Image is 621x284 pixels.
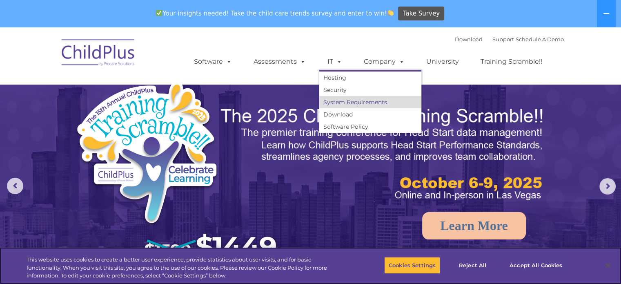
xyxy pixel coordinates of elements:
font: | [455,36,564,42]
a: Take Survey [398,7,444,21]
img: 👏 [387,10,394,16]
a: Security [319,84,421,96]
a: Download [319,108,421,121]
span: Your insights needed! Take the child care trends survey and enter to win! [153,5,397,21]
span: Last name [114,54,138,60]
button: Reject All [447,257,498,274]
a: System Requirements [319,96,421,108]
a: Learn More [422,212,526,239]
a: Software [186,54,240,70]
a: University [418,54,467,70]
button: Accept All Cookies [505,257,567,274]
a: IT [319,54,350,70]
a: Assessments [245,54,314,70]
button: Cookies Settings [384,257,440,274]
a: Support [492,36,514,42]
a: Company [356,54,413,70]
span: Take Survey [403,7,440,21]
button: Close [599,256,617,274]
a: Hosting [319,72,421,84]
img: ChildPlus by Procare Solutions [58,34,139,74]
a: Training Scramble!! [472,54,550,70]
a: Schedule A Demo [516,36,564,42]
a: Download [455,36,483,42]
span: Phone number [114,87,148,94]
div: This website uses cookies to create a better user experience, provide statistics about user visit... [27,256,342,280]
img: ✅ [156,10,162,16]
a: Software Policy [319,121,421,133]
